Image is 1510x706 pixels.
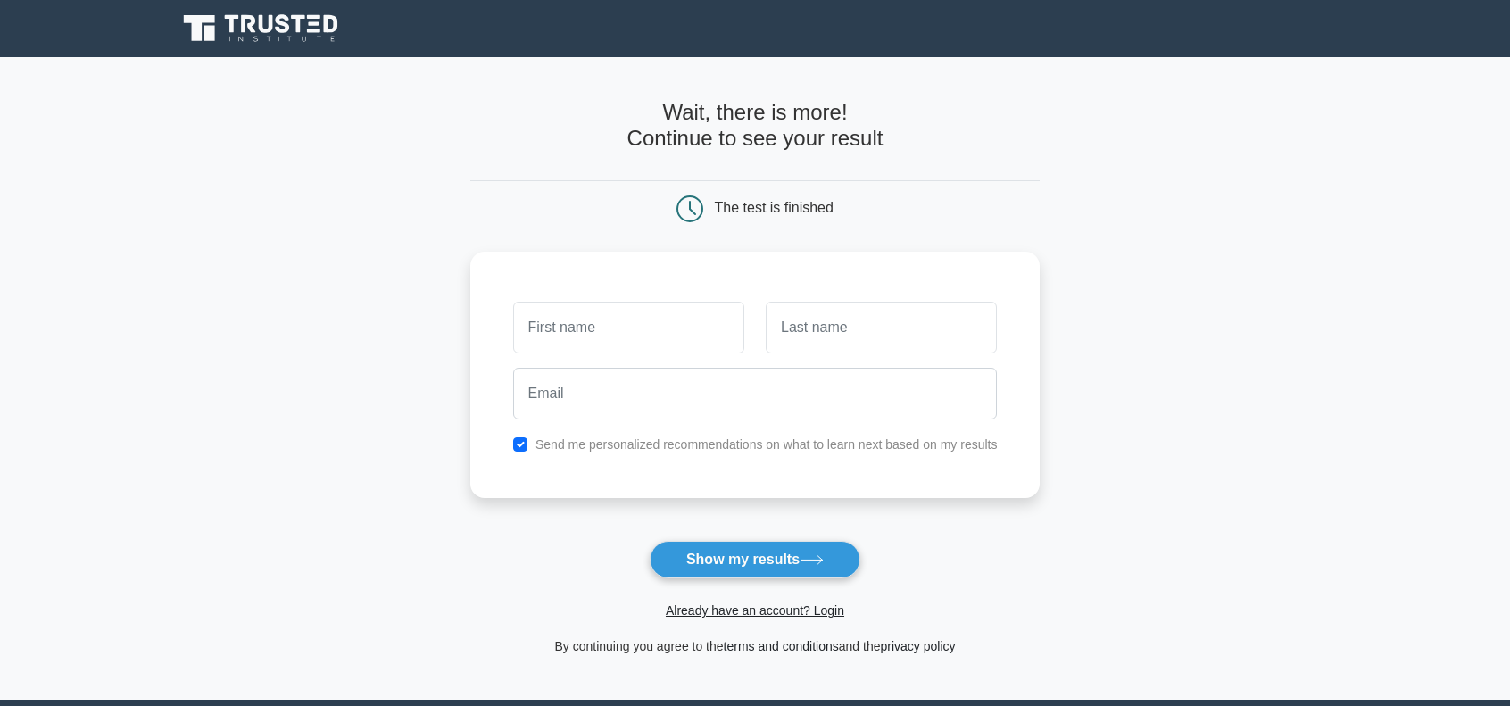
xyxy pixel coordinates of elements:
input: First name [513,302,744,353]
a: terms and conditions [724,639,839,653]
div: By continuing you agree to the and the [460,635,1051,657]
input: Last name [766,302,997,353]
input: Email [513,368,998,419]
button: Show my results [650,541,860,578]
label: Send me personalized recommendations on what to learn next based on my results [535,437,998,452]
a: Already have an account? Login [666,603,844,618]
div: The test is finished [715,200,834,215]
a: privacy policy [881,639,956,653]
h4: Wait, there is more! Continue to see your result [470,100,1041,152]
